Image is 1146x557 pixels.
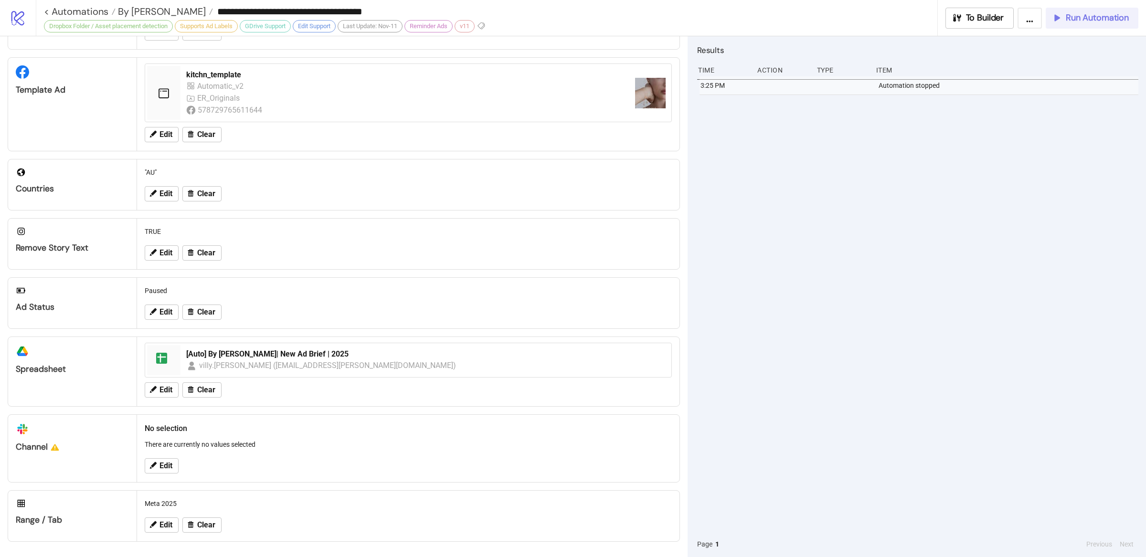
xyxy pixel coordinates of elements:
span: By [PERSON_NAME] [116,5,206,18]
a: < Automations [44,7,116,16]
button: Edit [145,305,179,320]
span: Edit [159,462,172,470]
div: Ad Status [16,302,129,313]
div: Reminder Ads [404,20,453,32]
div: Automatic_v2 [197,80,246,92]
div: Range / Tab [16,515,129,525]
div: Paused [141,282,676,300]
span: Run Automation [1066,12,1129,23]
button: Previous [1083,539,1115,549]
div: Automation stopped [878,76,1141,95]
button: Clear [182,127,222,142]
button: Run Automation [1046,8,1138,29]
span: Edit [159,249,172,257]
div: GDrive Support [240,20,291,32]
span: Clear [197,386,215,394]
div: Item [875,61,1138,79]
span: Edit [159,189,172,198]
div: v11 [455,20,475,32]
span: Clear [197,308,215,316]
span: Clear [197,189,215,198]
button: Edit [145,245,179,261]
button: Edit [145,127,179,142]
span: Edit [159,308,172,316]
button: Clear [182,382,222,398]
button: Clear [182,245,222,261]
div: Meta 2025 [141,494,676,513]
button: To Builder [945,8,1014,29]
div: "AU" [141,163,676,181]
div: villy.[PERSON_NAME] ([EMAIL_ADDRESS][PERSON_NAME][DOMAIN_NAME]) [199,359,456,371]
div: Action [756,61,809,79]
div: ER_Originals [197,92,242,104]
div: [Auto] By [PERSON_NAME]| New Ad Brief | 2025 [186,349,666,359]
div: Channel [16,441,129,452]
div: Last Update: Nov-11 [338,20,403,32]
div: Countries [16,183,129,194]
h2: Results [697,44,1138,56]
div: Spreadsheet [16,364,129,375]
button: Edit [145,458,179,473]
span: To Builder [966,12,1004,23]
div: TRUE [141,222,676,241]
span: Clear [197,249,215,257]
button: Edit [145,517,179,533]
button: Clear [182,305,222,320]
div: kitchn_template [186,70,627,80]
button: Next [1117,539,1136,549]
button: Clear [182,186,222,201]
button: Clear [182,517,222,533]
div: 3:25 PM [700,76,752,95]
button: 1 [712,539,722,549]
div: Supports Ad Labels [175,20,238,32]
div: Dropbox Folder / Asset placement detection [44,20,173,32]
span: Edit [159,521,172,529]
h2: No selection [145,422,672,434]
div: Template Ad [16,84,129,95]
span: Clear [197,521,215,529]
p: There are currently no values selected [145,439,672,450]
div: Time [697,61,750,79]
div: Edit Support [293,20,336,32]
button: ... [1018,8,1042,29]
div: 578729765611644 [198,104,264,116]
span: Clear [197,130,215,139]
div: Type [816,61,869,79]
img: https://scontent-fra5-2.xx.fbcdn.net/v/t45.1600-4/491810685_4161197284112418_8076818386669981967_... [635,78,666,108]
a: By [PERSON_NAME] [116,7,213,16]
button: Edit [145,186,179,201]
div: Remove Story Text [16,242,129,253]
span: Page [697,539,712,549]
button: Edit [145,382,179,398]
span: Edit [159,130,172,139]
span: Edit [159,386,172,394]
